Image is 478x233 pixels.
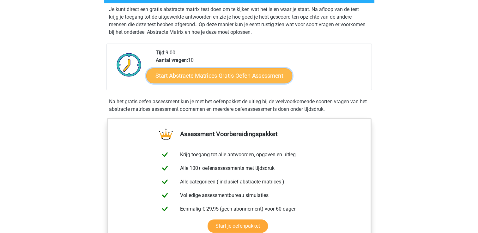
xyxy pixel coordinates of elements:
b: Tijd: [156,50,166,56]
a: Start Abstracte Matrices Gratis Oefen Assessment [146,68,292,83]
a: Start je oefenpakket [208,219,268,233]
img: Klok [113,49,145,81]
p: Je kunt direct een gratis abstracte matrix test doen om te kijken wat het is en waar je staat. Na... [109,6,369,36]
div: 9:00 10 [151,49,371,90]
b: Aantal vragen: [156,57,188,63]
div: Na het gratis oefen assessment kun je met het oefenpakket de uitleg bij de veelvoorkomende soorte... [106,98,372,113]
